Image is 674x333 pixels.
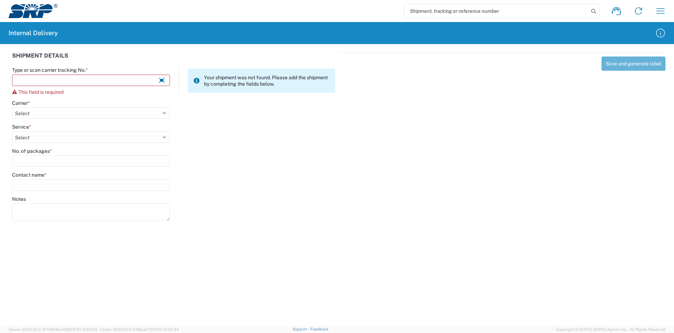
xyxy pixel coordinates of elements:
[12,67,88,73] label: Type or scan carrier tracking No.
[12,124,31,130] label: Service
[9,29,58,37] h2: Internal Delivery
[12,100,30,106] label: Carrier
[12,53,335,67] div: SHIPMENT DETAILS
[68,327,97,332] span: [DATE] 10:43:43
[12,148,52,154] label: No. of packages
[310,327,328,331] a: Feedback
[12,196,26,202] label: Notes
[12,172,47,178] label: Contact name
[150,327,179,332] span: [DATE] 10:52:44
[556,326,665,333] span: Copyright © [DATE]-[DATE] Agistix Inc., All Rights Reserved
[405,4,589,18] input: Shipment, tracking or reference number
[293,327,310,331] a: Support
[9,327,97,332] span: Server: 2025.20.0-970904bc0f3
[100,327,179,332] span: Client: 2025.20.0-035ba07
[9,4,58,18] img: srp
[204,74,330,87] span: Your shipment was not found. Please add the shipment by completing the fields below.
[18,89,64,95] span: This field is required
